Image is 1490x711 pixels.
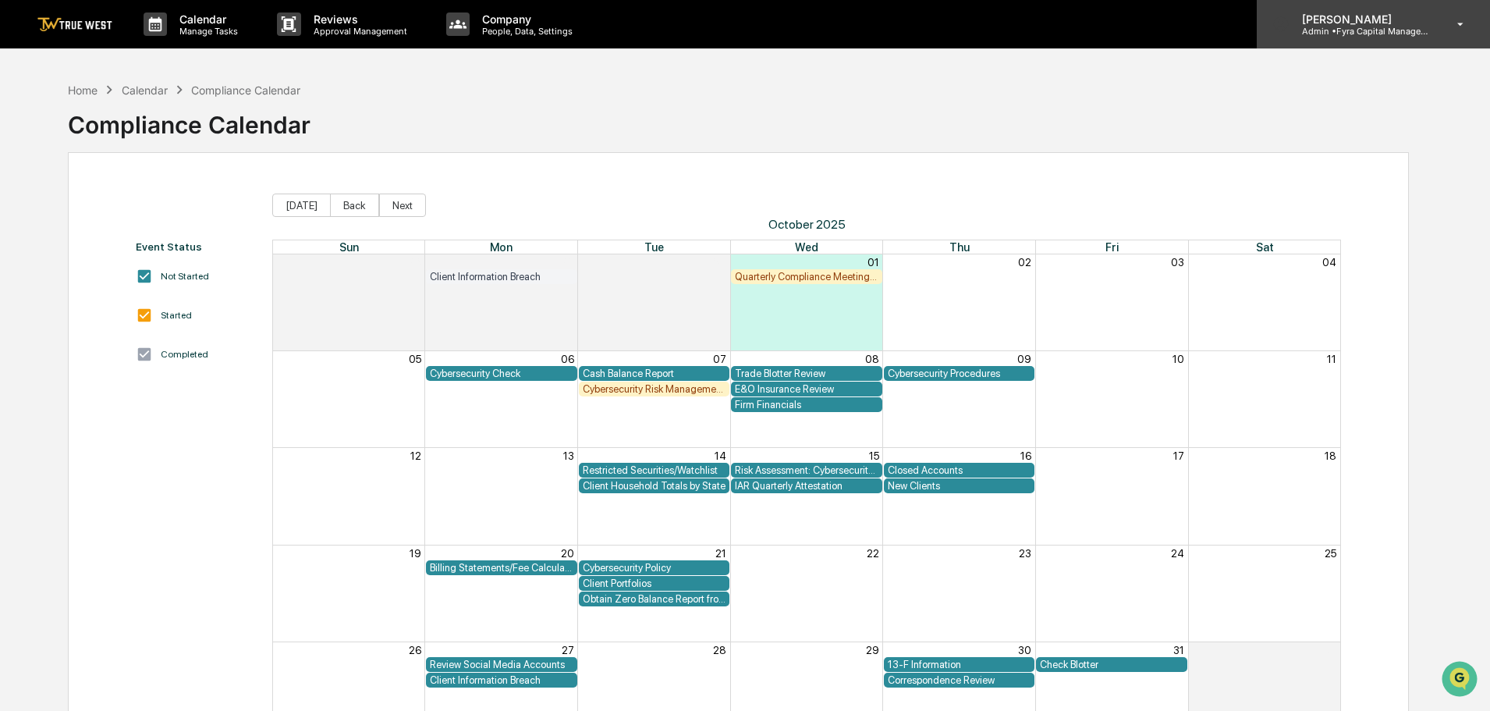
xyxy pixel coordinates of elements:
span: October 2025 [272,217,1342,232]
button: [DATE] [272,194,331,217]
div: Closed Accounts [888,464,1031,476]
button: 17 [1173,450,1184,462]
button: 06 [561,353,574,365]
div: Client Information Breach [430,674,573,686]
button: 23 [1019,547,1031,560]
p: Approval Management [301,26,415,37]
div: Compliance Calendar [191,84,300,97]
span: [PERSON_NAME] [48,254,126,267]
span: Sun [339,240,359,254]
div: Obtain Zero Balance Report from Custodian [583,593,726,605]
button: See all [242,170,284,189]
button: 10 [1172,353,1184,365]
div: Check Blotter [1040,659,1183,670]
button: 22 [867,547,879,560]
iframe: Open customer support [1440,659,1482,702]
a: 🖐️Preclearance [9,313,107,341]
span: Wed [795,240,818,254]
button: 19 [410,547,421,560]
div: Completed [161,349,208,360]
button: 11 [1327,353,1336,365]
div: Trade Blotter Review [735,368,878,379]
button: 04 [1322,256,1336,268]
div: Client Portfolios [583,578,726,589]
div: We're available if you need us! [70,135,215,148]
button: 12 [410,450,421,462]
span: • [129,254,135,267]
button: 03 [1171,256,1184,268]
div: Billing Statements/Fee Calculations Report [430,562,573,574]
div: Compliance Calendar [68,98,310,139]
button: 26 [409,644,421,656]
button: 29 [866,644,879,656]
div: 🔎 [16,350,28,363]
span: Attestations [129,319,193,335]
span: Sat [1256,240,1274,254]
div: IAR Quarterly Attestation [735,480,878,492]
span: [DATE] [138,254,170,267]
div: Restricted Securities/Watchlist [583,464,726,476]
p: [PERSON_NAME] [1290,12,1435,26]
span: • [129,212,135,225]
button: 15 [869,450,879,462]
button: 30 [1018,644,1031,656]
div: Cybersecurity Check [430,368,573,379]
span: Pylon [155,387,189,399]
div: New Clients [888,480,1031,492]
button: 29 [561,256,574,268]
div: Calendar [122,84,168,97]
div: Cybersecurity Procedures [888,368,1031,379]
button: 08 [865,353,879,365]
img: logo [37,17,112,32]
button: 20 [561,547,574,560]
div: Started [161,310,192,321]
div: Home [68,84,98,97]
button: Start new chat [265,124,284,143]
div: Firm Financials [735,399,878,411]
div: Quarterly Compliance Meeting with Executive Team [735,271,878,283]
button: 28 [713,644,726,656]
span: Tue [644,240,664,254]
p: Calendar [167,12,246,26]
button: 05 [409,353,421,365]
button: 07 [713,353,726,365]
div: Correspondence Review [888,674,1031,686]
button: 18 [1325,450,1336,462]
p: People, Data, Settings [470,26,580,37]
img: 1746055101610-c473b297-6a78-478c-a979-82029cc54cd1 [16,119,44,148]
div: E&O Insurance Review [735,383,878,395]
button: 14 [715,450,726,462]
img: Tammy Steffen [16,240,41,265]
span: Data Lookup [31,349,98,364]
button: 01 [867,256,879,268]
button: 21 [715,547,726,560]
a: 🗄️Attestations [107,313,200,341]
span: Preclearance [31,319,101,335]
button: 16 [1020,450,1031,462]
button: 28 [408,256,421,268]
span: Fri [1105,240,1119,254]
img: Tammy Steffen [16,197,41,222]
div: Start new chat [70,119,256,135]
div: Client Household Totals by State [583,480,726,492]
button: 27 [562,644,574,656]
p: Admin • Fyra Capital Management [1290,26,1435,37]
span: [PERSON_NAME] [48,212,126,225]
div: 🗄️ [113,321,126,333]
button: 30 [713,256,726,268]
img: 8933085812038_c878075ebb4cc5468115_72.jpg [33,119,61,148]
button: Back [330,194,379,217]
div: 🖐️ [16,321,28,333]
div: Review Social Media Accounts [430,659,573,670]
p: How can we help? [16,33,284,58]
a: Powered byPylon [110,386,189,399]
a: 🔎Data Lookup [9,343,105,371]
button: 25 [1325,547,1336,560]
p: Company [470,12,580,26]
button: 01 [1325,644,1336,656]
p: Reviews [301,12,415,26]
div: Event Status [136,240,257,253]
div: Past conversations [16,173,105,186]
